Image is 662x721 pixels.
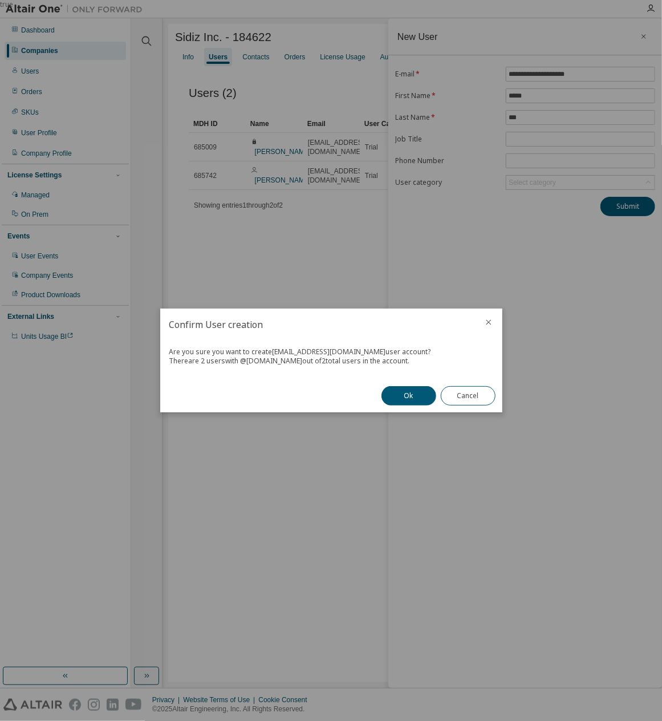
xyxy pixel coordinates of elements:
button: Ok [381,386,436,406]
h2: Confirm User creation [160,309,475,341]
div: There are 2 users with @ [DOMAIN_NAME] out of 2 total users in the account. [169,357,493,366]
div: Are you sure you want to create [EMAIL_ADDRESS][DOMAIN_NAME] user account? [169,347,493,357]
button: close [484,318,493,327]
button: Cancel [441,386,496,406]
